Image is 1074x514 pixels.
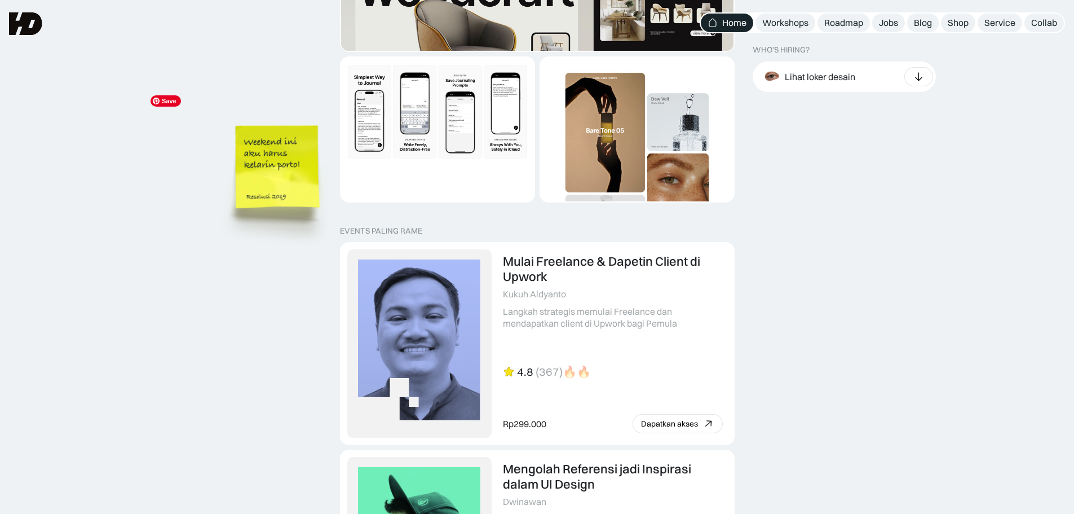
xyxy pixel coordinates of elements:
[907,14,939,32] a: Blog
[541,58,733,251] img: Dynamic Image
[914,17,932,29] div: Blog
[540,56,735,203] a: Dynamic Image
[341,58,534,166] img: Dynamic Image
[984,17,1015,29] div: Service
[340,56,535,203] a: Dynamic Image
[641,419,698,429] div: Dapatkan akses
[941,14,975,32] a: Shop
[151,95,181,107] span: Save
[872,14,905,32] a: Jobs
[948,17,969,29] div: Shop
[817,14,870,32] a: Roadmap
[701,14,753,32] a: Home
[753,45,810,55] div: WHO’S HIRING?
[978,14,1022,32] a: Service
[762,17,808,29] div: Workshops
[755,14,815,32] a: Workshops
[340,226,422,236] div: EVENTS PALING RAME
[1024,14,1064,32] a: Collab
[879,17,898,29] div: Jobs
[722,17,746,29] div: Home
[1031,17,1057,29] div: Collab
[503,418,546,430] div: Rp299.000
[633,414,723,433] a: Dapatkan akses
[785,71,855,82] div: Lihat loker desain
[824,17,863,29] div: Roadmap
